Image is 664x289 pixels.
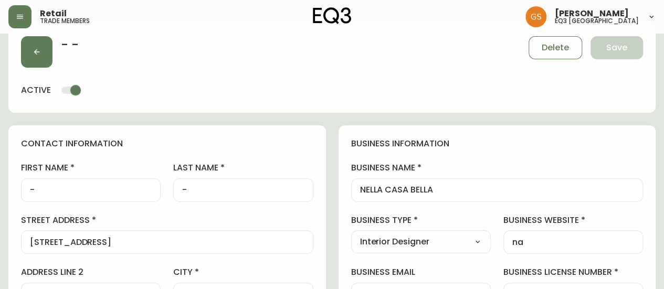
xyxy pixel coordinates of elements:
[542,42,569,53] span: Delete
[173,162,313,174] label: last name
[40,18,90,24] h5: trade members
[529,36,582,59] button: Delete
[313,7,352,24] img: logo
[61,36,79,59] h2: - -
[351,138,644,149] h4: business information
[525,6,546,27] img: 6b403d9c54a9a0c30f681d41f5fc2571
[21,162,161,174] label: first name
[21,84,51,96] h4: active
[21,215,313,226] label: street address
[351,266,491,278] label: business email
[555,18,639,24] h5: eq3 [GEOGRAPHIC_DATA]
[21,266,161,278] label: address line 2
[351,215,491,226] label: business type
[503,215,643,226] label: business website
[503,266,643,278] label: business license number
[512,237,634,247] input: https://www.designshop.com
[555,9,629,18] span: [PERSON_NAME]
[173,266,313,278] label: city
[21,138,313,149] h4: contact information
[40,9,67,18] span: Retail
[351,162,644,174] label: business name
